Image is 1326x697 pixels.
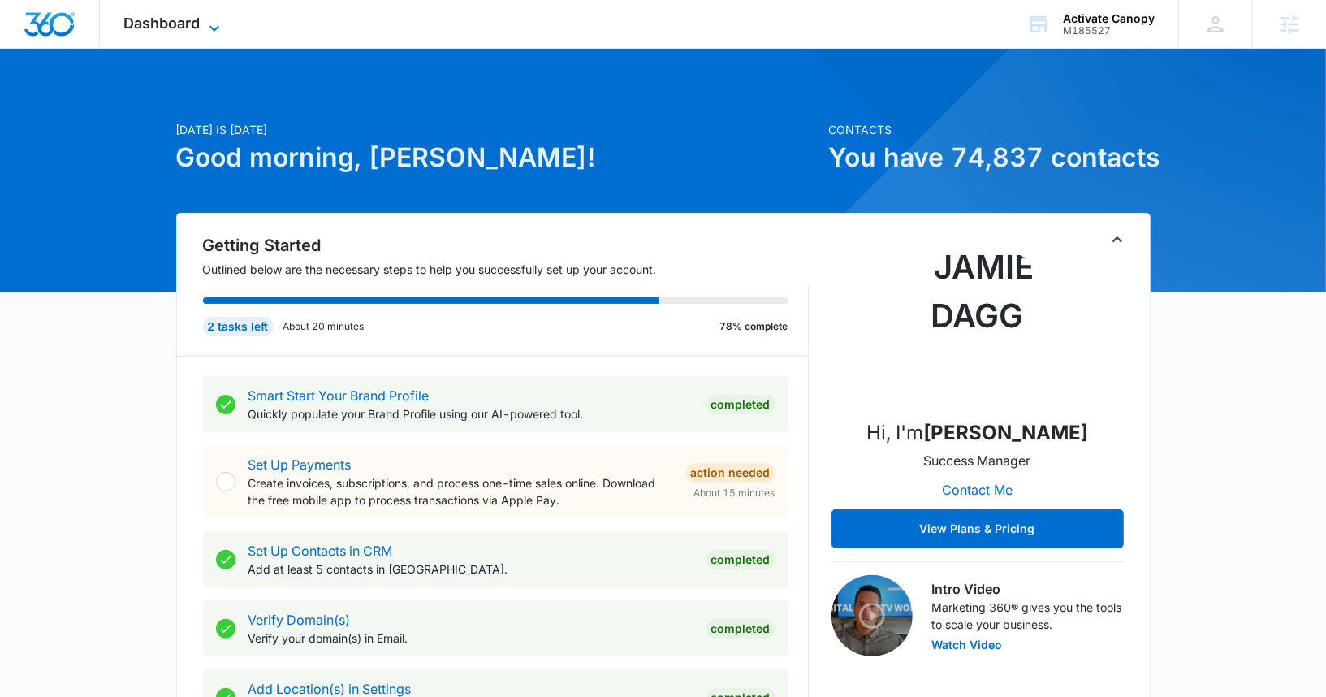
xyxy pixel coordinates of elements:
[1063,25,1155,37] div: account id
[706,550,775,569] div: Completed
[923,421,1088,444] strong: [PERSON_NAME]
[932,579,1124,599] h3: Intro Video
[248,474,673,509] p: Create invoices, subscriptions, and process one-time sales online. Download the free mobile app t...
[248,387,430,404] a: Smart Start Your Brand Profile
[706,619,775,639] div: Completed
[248,630,693,647] p: Verify your domain(s) in Email.
[248,681,412,697] a: Add Location(s) in Settings
[829,138,1151,177] h1: You have 74,837 contacts
[706,395,775,414] div: Completed
[924,451,1031,470] p: Success Manager
[720,319,788,334] p: 78% complete
[248,543,393,559] a: Set Up Contacts in CRM
[283,319,365,334] p: About 20 minutes
[203,261,809,278] p: Outlined below are the necessary steps to help you successfully set up your account.
[124,15,201,32] span: Dashboard
[176,138,819,177] h1: Good morning, [PERSON_NAME]!
[1063,12,1155,25] div: account name
[203,317,274,336] div: 2 tasks left
[248,457,352,473] a: Set Up Payments
[203,233,809,258] h2: Getting Started
[248,405,693,422] p: Quickly populate your Brand Profile using our AI-powered tool.
[176,121,819,138] p: [DATE] is [DATE]
[694,486,775,500] span: About 15 minutes
[896,243,1059,405] img: Jamie Dagg
[248,561,693,578] p: Add at least 5 contacts in [GEOGRAPHIC_DATA].
[932,599,1124,633] p: Marketing 360® gives you the tools to scale your business.
[831,575,913,656] img: Intro Video
[1108,230,1127,249] button: Toggle Collapse
[831,509,1124,548] button: View Plans & Pricing
[248,612,351,628] a: Verify Domain(s)
[926,470,1029,509] button: Contact Me
[932,639,1003,651] button: Watch Video
[866,418,1088,448] p: Hi, I'm
[829,121,1151,138] p: Contacts
[686,463,775,483] div: Action Needed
